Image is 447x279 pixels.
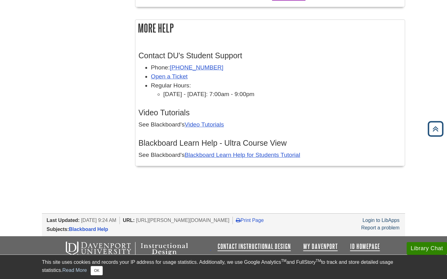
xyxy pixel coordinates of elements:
i: Print Page [236,218,241,223]
a: Back to Top [426,125,445,133]
p: See Blackboard's [138,151,402,160]
span: URL: [123,218,135,223]
h3: Video Tutorials [138,108,402,117]
sup: TM [316,259,321,263]
a: ID Homepage [350,243,380,250]
a: Read More [62,268,87,273]
li: Regular Hours: [151,81,402,99]
a: Video Tutorials [185,121,224,128]
a: Report a problem [361,225,400,230]
h3: Contact DU's Student Support [138,51,402,60]
h2: More Help [135,20,405,36]
a: My Davenport [303,243,338,250]
li: Phone: [151,63,402,72]
a: Blackboard Help [69,227,108,232]
p: See Blackboard's [138,120,402,129]
button: Close [91,266,103,275]
li: [DATE] - [DATE]: 7:00am - 9:00pm [163,90,402,99]
a: Blackboard Learn Help for Students Tutorial [185,152,300,158]
span: [DATE] 9:24 AM [81,218,116,223]
a: [PHONE_NUMBER] [170,64,223,71]
span: Subjects: [47,227,69,232]
a: Print Page [236,218,264,223]
img: Davenport University Instructional Design [61,241,210,256]
div: This site uses cookies and records your IP address for usage statistics. Additionally, we use Goo... [42,259,405,275]
h3: Blackboard Learn Help - Ultra Course View [138,139,402,148]
a: Open a Ticket [151,73,187,80]
a: Login to LibApps [363,218,400,223]
button: Library Chat [407,242,447,255]
a: Contact Instructional Design [218,243,291,250]
span: [URL][PERSON_NAME][DOMAIN_NAME] [136,218,229,223]
sup: TM [281,259,286,263]
span: Last Updated: [47,218,80,223]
